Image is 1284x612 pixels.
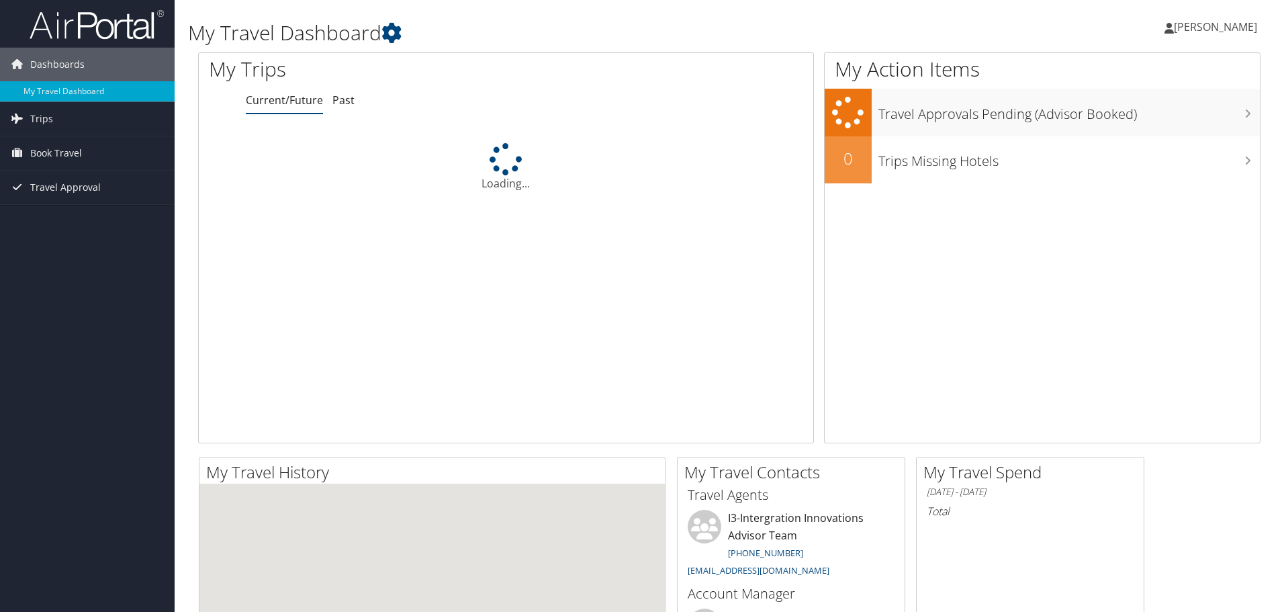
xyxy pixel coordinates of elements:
[209,55,547,83] h1: My Trips
[927,486,1134,498] h6: [DATE] - [DATE]
[688,584,895,603] h3: Account Manager
[30,136,82,170] span: Book Travel
[684,461,905,484] h2: My Travel Contacts
[332,93,355,107] a: Past
[188,19,910,47] h1: My Travel Dashboard
[681,510,901,582] li: I3-Intergration Innovations Advisor Team
[1174,19,1257,34] span: [PERSON_NAME]
[728,547,803,559] a: [PHONE_NUMBER]
[688,486,895,505] h3: Travel Agents
[30,48,85,81] span: Dashboards
[878,98,1260,124] h3: Travel Approvals Pending (Advisor Booked)
[1164,7,1271,47] a: [PERSON_NAME]
[825,89,1260,136] a: Travel Approvals Pending (Advisor Booked)
[206,461,665,484] h2: My Travel History
[927,504,1134,519] h6: Total
[30,102,53,136] span: Trips
[199,143,813,191] div: Loading...
[688,564,829,576] a: [EMAIL_ADDRESS][DOMAIN_NAME]
[825,55,1260,83] h1: My Action Items
[923,461,1144,484] h2: My Travel Spend
[30,171,101,204] span: Travel Approval
[825,136,1260,183] a: 0Trips Missing Hotels
[878,145,1260,171] h3: Trips Missing Hotels
[30,9,164,40] img: airportal-logo.png
[825,147,872,170] h2: 0
[246,93,323,107] a: Current/Future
